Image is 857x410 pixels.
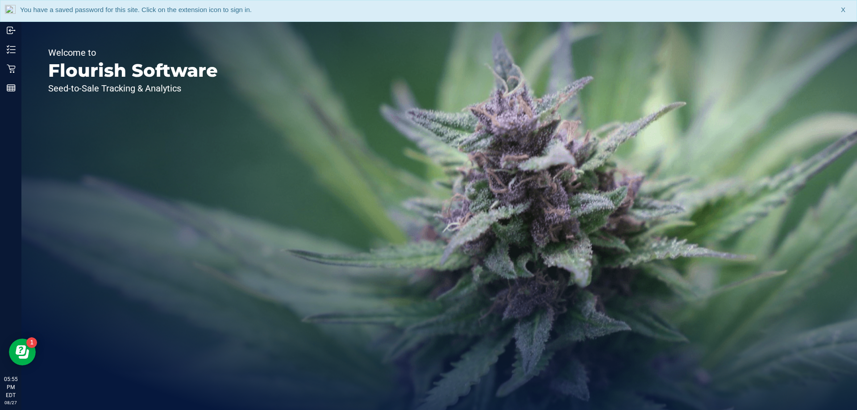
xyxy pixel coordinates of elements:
iframe: Resource center unread badge [26,337,37,348]
span: X [841,5,845,15]
span: You have a saved password for this site. Click on the extension icon to sign in. [20,6,252,13]
p: 08/27 [4,399,17,406]
inline-svg: Inbound [7,26,16,35]
p: Seed-to-Sale Tracking & Analytics [48,84,218,93]
p: Welcome to [48,48,218,57]
inline-svg: Reports [7,83,16,92]
inline-svg: Inventory [7,45,16,54]
p: 05:55 PM EDT [4,375,17,399]
inline-svg: Retail [7,64,16,73]
img: notLoggedInIcon.png [5,5,16,17]
iframe: Resource center [9,339,36,365]
p: Flourish Software [48,62,218,79]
